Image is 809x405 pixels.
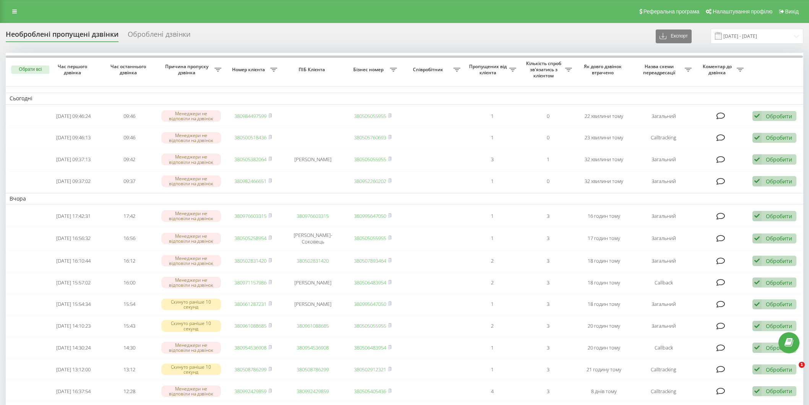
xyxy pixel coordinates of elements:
[297,322,329,329] a: 380961088685
[632,149,695,170] td: Загальний
[354,113,386,119] a: 380505055955
[766,212,792,220] div: Обробити
[354,156,386,163] a: 380505055955
[234,300,266,307] a: 380661287231
[632,381,695,402] td: Calltracking
[161,64,214,75] span: Причина пропуску дзвінка
[468,64,509,75] span: Пропущених від клієнта
[656,29,692,43] button: Експорт
[464,251,520,271] td: 2
[766,178,792,185] div: Обробити
[234,235,266,242] a: 380505258954
[161,299,221,310] div: Скинуто раніше 10 секунд
[161,255,221,266] div: Менеджери не відповіли на дзвінок
[234,366,266,373] a: 380508786299
[349,67,390,73] span: Бізнес номер
[101,316,157,336] td: 15:43
[632,171,695,191] td: Загальний
[632,206,695,226] td: Загальний
[234,322,266,329] a: 380961088685
[354,178,386,185] a: 380952260202
[576,294,632,314] td: 18 годин тому
[464,273,520,293] td: 2
[45,228,101,249] td: [DATE] 16:56:32
[464,294,520,314] td: 1
[101,106,157,126] td: 09:46
[576,149,632,170] td: 32 хвилини тому
[161,364,221,375] div: Скинуто раніше 10 секунд
[229,67,270,73] span: Номер клієнта
[52,64,95,75] span: Час першого дзвінка
[520,127,576,148] td: 0
[101,149,157,170] td: 09:42
[354,257,386,264] a: 380507893464
[576,106,632,126] td: 22 хвилини тому
[520,338,576,358] td: 3
[713,8,772,15] span: Налаштування профілю
[766,279,792,286] div: Обробити
[354,366,386,373] a: 380502912321
[766,387,792,395] div: Обробити
[354,212,386,219] a: 380995647050
[766,322,792,330] div: Обробити
[161,110,221,122] div: Менеджери не відповіли на дзвінок
[108,64,151,75] span: Час останнього дзвінка
[766,113,792,120] div: Обробити
[101,338,157,358] td: 14:30
[161,154,221,165] div: Менеджери не відповіли на дзвінок
[632,294,695,314] td: Загальний
[785,8,799,15] span: Вихід
[45,149,101,170] td: [DATE] 09:37:13
[576,171,632,191] td: 32 хвилини тому
[6,193,803,204] td: Вчора
[354,344,386,351] a: 380506483954
[576,359,632,380] td: 21 годину тому
[281,149,345,170] td: [PERSON_NAME]
[45,127,101,148] td: [DATE] 09:46:13
[464,228,520,249] td: 1
[101,127,157,148] td: 09:46
[799,362,805,368] span: 1
[766,235,792,242] div: Обробити
[45,359,101,380] td: [DATE] 13:12:00
[45,251,101,271] td: [DATE] 16:10:44
[101,206,157,226] td: 17:42
[354,235,386,242] a: 380505055955
[576,316,632,336] td: 20 годин тому
[582,64,625,75] span: Як довго дзвінок втрачено
[234,134,266,141] a: 380500518436
[45,106,101,126] td: [DATE] 09:46:24
[101,171,157,191] td: 09:37
[699,64,737,75] span: Коментар до дзвінка
[234,388,266,395] a: 380992429859
[464,106,520,126] td: 1
[632,127,695,148] td: Calltracking
[520,106,576,126] td: 0
[45,338,101,358] td: [DATE] 14:30:24
[576,381,632,402] td: 8 днів тому
[520,206,576,226] td: 3
[464,359,520,380] td: 1
[161,175,221,187] div: Менеджери не відповіли на дзвінок
[520,273,576,293] td: 3
[783,362,801,380] iframe: Intercom live chat
[101,294,157,314] td: 15:54
[643,8,700,15] span: Реферальна програма
[632,359,695,380] td: Calltracking
[520,381,576,402] td: 3
[354,388,386,395] a: 380505405436
[576,338,632,358] td: 20 годин тому
[766,300,792,308] div: Обробити
[45,294,101,314] td: [DATE] 15:54:34
[576,206,632,226] td: 16 годин тому
[101,381,157,402] td: 12:28
[281,273,345,293] td: [PERSON_NAME]
[11,65,49,74] button: Обрати всі
[632,106,695,126] td: Загальний
[576,127,632,148] td: 23 хвилини тому
[234,344,266,351] a: 380954536908
[464,381,520,402] td: 4
[297,366,329,373] a: 380508786299
[161,210,221,222] div: Менеджери не відповіли на дзвінок
[464,338,520,358] td: 1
